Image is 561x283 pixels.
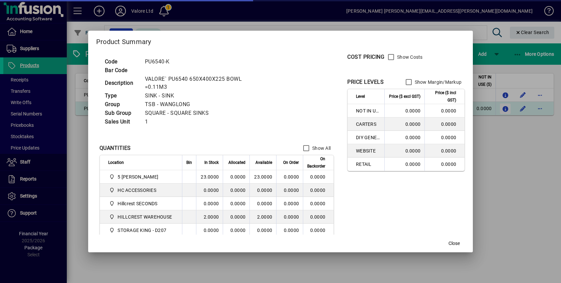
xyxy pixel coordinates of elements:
[142,100,263,109] td: TSB - WANGLONG
[102,75,142,91] td: Description
[356,161,380,168] span: RETAIL
[118,227,166,234] span: STORAGE KING - D207
[303,170,334,184] td: 0.0000
[102,117,142,126] td: Sales Unit
[283,159,299,166] span: On Order
[108,186,175,194] span: HC ACCESSORIES
[142,57,263,66] td: PU6540-K
[429,89,456,104] span: Price ($ incl GST)
[108,173,175,181] span: 5 Colombo Hamilton
[356,107,380,114] span: NOT IN USE
[223,184,249,197] td: 0.0000
[196,170,223,184] td: 23.0000
[303,197,334,210] td: 0.0000
[448,240,460,247] span: Close
[384,144,424,158] td: 0.0000
[102,100,142,109] td: Group
[118,200,157,207] span: Hillcrest SECONDS
[424,158,464,171] td: 0.0000
[356,121,380,127] span: CARTERS
[196,224,223,237] td: 0.0000
[389,93,420,100] span: Price ($ excl GST)
[249,197,276,210] td: 0.0000
[249,224,276,237] td: 0.0000
[384,104,424,117] td: 0.0000
[204,159,219,166] span: In Stock
[424,104,464,117] td: 0.0000
[118,187,156,194] span: HC ACCESSORIES
[223,197,249,210] td: 0.0000
[249,184,276,197] td: 0.0000
[102,109,142,117] td: Sub Group
[186,159,192,166] span: Bin
[424,131,464,144] td: 0.0000
[384,158,424,171] td: 0.0000
[356,134,380,141] span: DIY GENERAL
[255,159,272,166] span: Available
[413,79,462,85] label: Show Margin/Markup
[108,226,175,234] span: STORAGE KING - D207
[223,224,249,237] td: 0.0000
[307,155,325,170] span: On Backorder
[196,184,223,197] td: 0.0000
[249,170,276,184] td: 23.0000
[303,224,334,237] td: 0.0000
[284,201,299,206] span: 0.0000
[118,214,172,220] span: HILLCREST WAREHOUSE
[223,210,249,224] td: 0.0000
[108,200,175,208] span: Hillcrest SECONDS
[284,174,299,180] span: 0.0000
[284,188,299,193] span: 0.0000
[424,117,464,131] td: 0.0000
[196,197,223,210] td: 0.0000
[303,184,334,197] td: 0.0000
[347,78,384,86] div: PRICE LEVELS
[142,75,263,91] td: VALORE` PU6540 650X400X225 BOWL =0.11M3
[396,54,423,60] label: Show Costs
[118,174,158,180] span: 5 [PERSON_NAME]
[284,214,299,220] span: 0.0000
[88,31,473,50] h2: Product Summary
[249,210,276,224] td: 2.0000
[347,53,384,61] div: COST PRICING
[142,117,263,126] td: 1
[223,170,249,184] td: 0.0000
[424,144,464,158] td: 0.0000
[384,117,424,131] td: 0.0000
[102,91,142,100] td: Type
[311,145,331,152] label: Show All
[303,210,334,224] td: 0.0000
[228,159,245,166] span: Allocated
[384,131,424,144] td: 0.0000
[108,159,124,166] span: Location
[356,93,365,100] span: Level
[284,228,299,233] span: 0.0000
[102,57,142,66] td: Code
[142,91,263,100] td: SINK - SINK
[100,144,131,152] div: QUANTITIES
[443,238,465,250] button: Close
[356,148,380,154] span: WEBSITE
[108,213,175,221] span: HILLCREST WAREHOUSE
[142,109,263,117] td: SQUARE - SQUARE SINKS
[102,66,142,75] td: Bar Code
[196,210,223,224] td: 2.0000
